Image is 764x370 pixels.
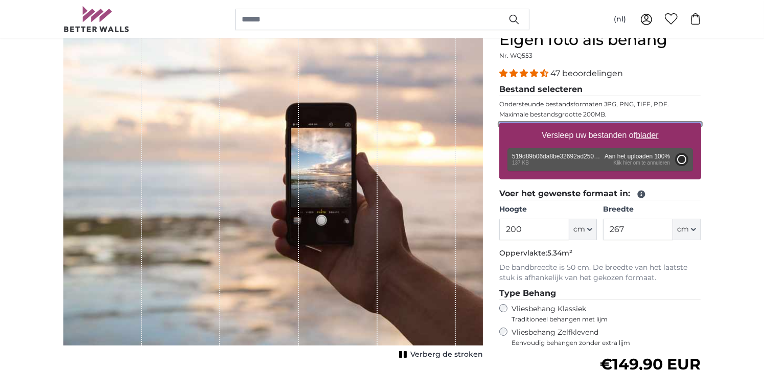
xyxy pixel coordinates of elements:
[606,10,634,29] button: (nl)
[499,100,701,108] p: Ondersteunde bestandsformaten JPG, PNG, TIFF, PDF.
[673,219,701,240] button: cm
[499,287,701,300] legend: Type Behang
[512,315,682,323] span: Traditioneel behangen met lijm
[499,31,701,49] h1: Eigen foto als behang
[538,125,663,146] label: Versleep uw bestanden of
[499,52,533,59] span: Nr. WQ553
[550,68,623,78] span: 47 beoordelingen
[512,328,701,347] label: Vliesbehang Zelfklevend
[410,350,483,360] span: Verberg de stroken
[636,131,658,140] u: blader
[512,339,701,347] span: Eenvoudig behangen zonder extra lijm
[499,68,550,78] span: 4.38 stars
[512,304,682,323] label: Vliesbehang Klassiek
[396,348,483,362] button: Verberg de stroken
[569,219,597,240] button: cm
[499,204,597,215] label: Hoogte
[499,110,701,119] p: Maximale bestandsgrootte 200MB.
[677,224,689,235] span: cm
[499,263,701,283] p: De bandbreedte is 50 cm. De breedte van het laatste stuk is afhankelijk van het gekozen formaat.
[63,31,483,362] div: 1 of 1
[499,83,701,96] legend: Bestand selecteren
[499,248,701,259] p: Oppervlakte:
[63,6,130,32] img: Betterwalls
[499,188,701,200] legend: Voer het gewenste formaat in:
[603,204,701,215] label: Breedte
[573,224,585,235] span: cm
[547,248,572,258] span: 5.34m²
